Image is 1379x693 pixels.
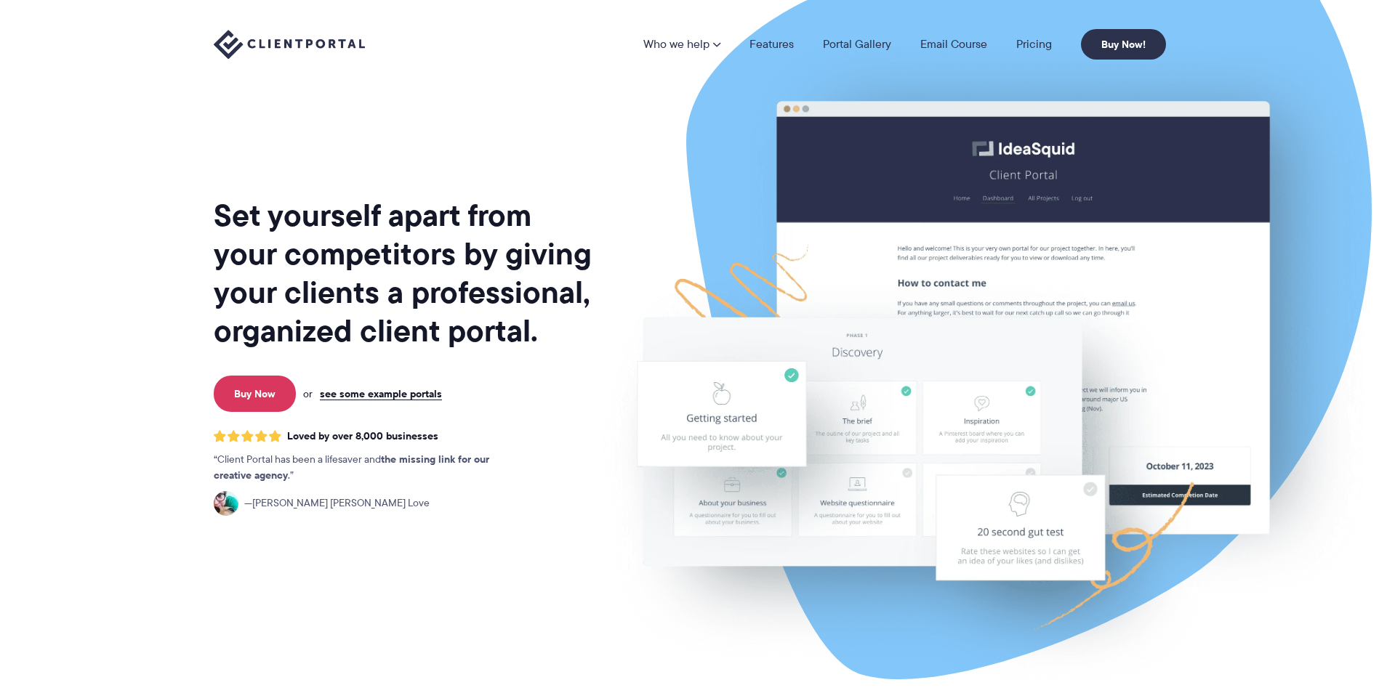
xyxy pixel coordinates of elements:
a: Email Course [920,38,987,50]
a: see some example portals [320,387,442,400]
a: Who we help [643,38,720,50]
p: Client Portal has been a lifesaver and . [214,452,519,484]
a: Portal Gallery [823,38,891,50]
span: Loved by over 8,000 businesses [287,430,438,442]
a: Buy Now! [1081,29,1166,60]
span: or [303,387,313,400]
a: Features [749,38,794,50]
a: Buy Now [214,376,296,412]
span: [PERSON_NAME] [PERSON_NAME] Love [244,495,430,511]
a: Pricing [1016,38,1052,50]
strong: the missing link for our creative agency [214,451,489,483]
h1: Set yourself apart from your competitors by giving your clients a professional, organized client ... [214,196,595,350]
